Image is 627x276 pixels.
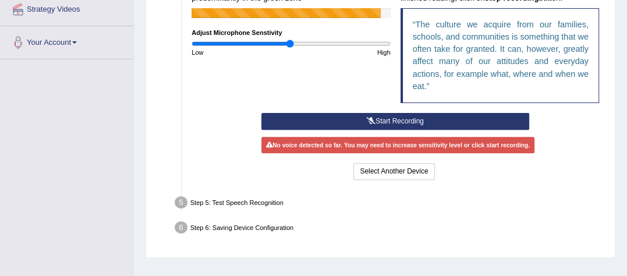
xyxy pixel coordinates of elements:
[353,163,434,180] button: Select Another Device
[171,218,611,240] div: Step 6: Saving Device Configuration
[192,28,282,37] label: Adjust Microphone Senstivity
[291,48,395,57] div: High
[261,113,530,130] button: Start Recording
[187,48,291,57] div: Low
[261,137,535,153] div: No voice detected so far. You may need to increase sensitivity level or click start recording.
[1,26,133,55] a: Your Account
[171,193,611,215] div: Step 5: Test Speech Recognition
[413,20,589,91] q: The culture we acquire from our families, schools, and communities is something that we often tak...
